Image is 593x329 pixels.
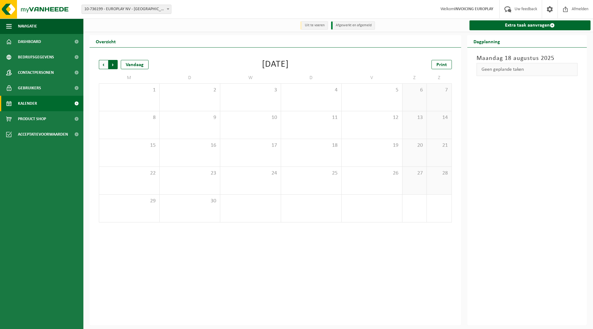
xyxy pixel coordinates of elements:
[223,170,278,177] span: 24
[331,21,375,30] li: Afgewerkt en afgemeld
[477,63,578,76] div: Geen geplande taken
[281,72,342,83] td: D
[163,142,217,149] span: 16
[223,114,278,121] span: 10
[454,7,493,11] strong: INVOICING EUROPLAY
[430,114,448,121] span: 14
[163,114,217,121] span: 9
[18,111,46,127] span: Product Shop
[406,142,424,149] span: 20
[406,170,424,177] span: 27
[163,170,217,177] span: 23
[223,87,278,94] span: 3
[163,198,217,205] span: 30
[220,72,281,83] td: W
[345,142,399,149] span: 19
[345,114,399,121] span: 12
[102,170,156,177] span: 22
[345,170,399,177] span: 26
[102,114,156,121] span: 8
[467,35,506,47] h2: Dagplanning
[18,49,54,65] span: Bedrijfsgegevens
[160,72,221,83] td: D
[18,34,41,49] span: Dashboard
[99,72,160,83] td: M
[18,96,37,111] span: Kalender
[402,72,427,83] td: Z
[163,87,217,94] span: 2
[121,60,149,69] div: Vandaag
[102,142,156,149] span: 15
[431,60,452,69] a: Print
[99,60,108,69] span: Vorige
[284,142,339,149] span: 18
[430,142,448,149] span: 21
[406,87,424,94] span: 6
[18,65,54,80] span: Contactpersonen
[18,127,68,142] span: Acceptatievoorwaarden
[82,5,171,14] span: 10-736199 - EUROPLAY NV - DENDERMONDE
[284,114,339,121] span: 11
[262,60,289,69] div: [DATE]
[284,87,339,94] span: 4
[436,62,447,67] span: Print
[430,170,448,177] span: 28
[300,21,328,30] li: Uit te voeren
[477,54,578,63] h3: Maandag 18 augustus 2025
[427,72,452,83] td: Z
[469,20,591,30] a: Extra taak aanvragen
[102,87,156,94] span: 1
[82,5,171,14] span: 10-736199 - EUROPLAY NV - DENDERMONDE
[102,198,156,205] span: 29
[342,72,402,83] td: V
[284,170,339,177] span: 25
[108,60,118,69] span: Volgende
[406,114,424,121] span: 13
[430,87,448,94] span: 7
[345,87,399,94] span: 5
[18,80,41,96] span: Gebruikers
[18,19,37,34] span: Navigatie
[90,35,122,47] h2: Overzicht
[223,142,278,149] span: 17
